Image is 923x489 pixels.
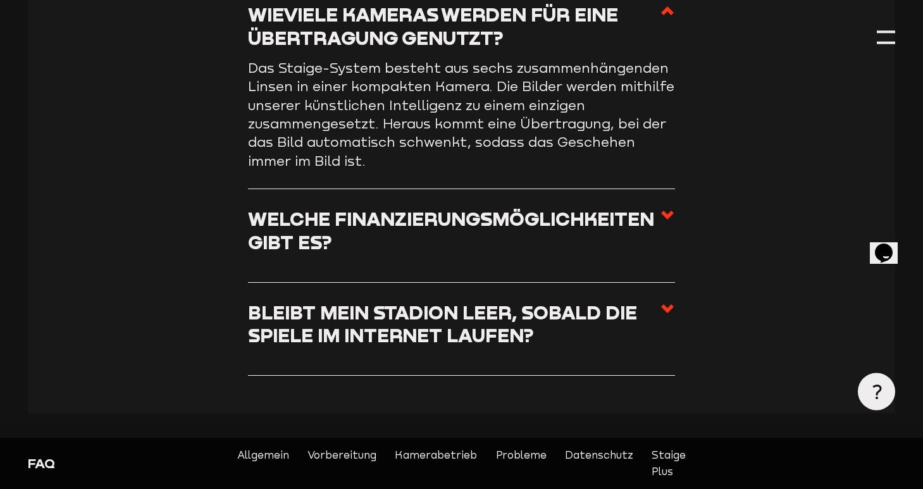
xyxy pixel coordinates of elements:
h3: Wieviele Kameras werden für eine Übertragung genutzt? [248,3,660,49]
iframe: chat widget [870,226,910,264]
a: Vorbereitung [307,447,376,480]
a: Allgemein [237,447,289,480]
a: Probleme [496,447,547,480]
a: Datenschutz [565,447,633,480]
h3: Bleibt mein Stadion leer, sobald die Spiele im Internet laufen? [248,301,660,347]
a: Kamerabetrieb [395,447,477,480]
span: Das Staige-System besteht aus sechs zusammenhängenden Linsen in einer kompakten Kamera. Die Bilde... [248,60,674,168]
a: Staige Plus [652,447,686,480]
div: FAQ [28,454,234,473]
h3: Welche Finanzierungsmöglichkeiten gibt es? [248,207,660,254]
